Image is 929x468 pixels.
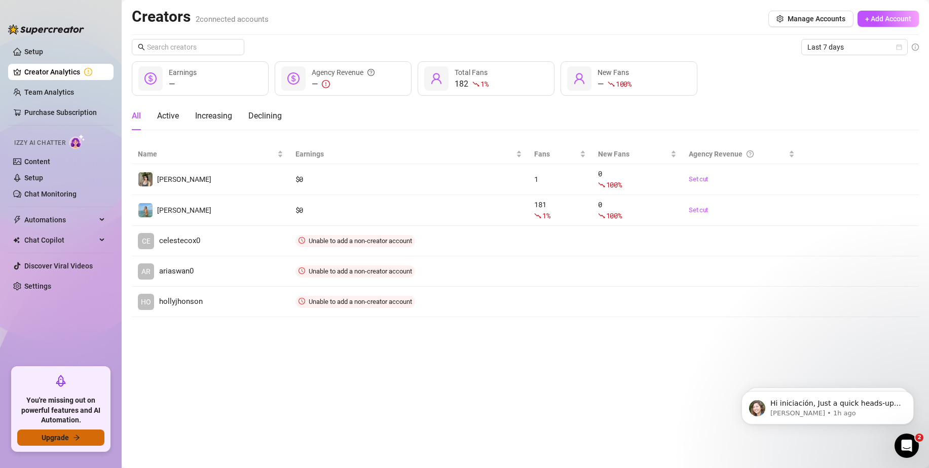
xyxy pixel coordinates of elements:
[606,211,622,220] span: 100 %
[598,212,605,219] span: fall
[598,181,605,188] span: fall
[895,434,919,458] iframe: Intercom live chat
[24,158,50,166] a: Content
[24,282,51,290] a: Settings
[309,267,412,275] span: Unable to add a non-creator account
[598,199,677,221] div: 0
[24,88,74,96] a: Team Analytics
[472,81,479,88] span: fall
[141,296,151,307] span: HO
[430,72,442,85] span: user
[534,148,577,160] span: Fans
[309,298,412,305] span: Unable to add a non-creator account
[169,68,197,76] span: Earnings
[689,148,787,160] div: Agency Revenue
[689,174,795,184] a: Set cut
[455,68,488,76] span: Total Fans
[915,434,923,442] span: 2
[807,40,902,55] span: Last 7 days
[144,72,157,85] span: dollar-circle
[768,11,853,27] button: Manage Accounts
[138,44,145,51] span: search
[157,110,179,122] div: Active
[159,235,200,247] span: celestecox0
[138,172,153,186] img: Sophia
[322,80,330,88] span: exclamation-circle
[287,72,300,85] span: dollar-circle
[24,232,96,248] span: Chat Copilot
[147,42,230,53] input: Search creators
[8,24,84,34] img: logo-BBDzfeDw.svg
[534,174,585,185] div: 1
[528,144,591,164] th: Fans
[865,15,911,23] span: + Add Account
[159,296,203,308] span: hollyjhonson
[24,104,105,121] a: Purchase Subscription
[159,265,194,278] span: ariaswan0
[132,144,289,164] th: Name
[726,370,929,441] iframe: Intercom notifications message
[598,148,669,160] span: New Fans
[534,199,585,221] div: 181
[132,7,269,26] h2: Creators
[42,434,69,442] span: Upgrade
[24,174,43,182] a: Setup
[788,15,845,23] span: Manage Accounts
[606,180,622,189] span: 100 %
[912,44,919,51] span: info-circle
[44,39,175,48] p: Message from Ella, sent 1h ago
[141,266,151,277] span: AR
[24,64,105,80] a: Creator Analytics exclamation-circle
[299,237,305,244] span: clock-circle
[289,144,529,164] th: Earnings
[157,206,211,214] span: [PERSON_NAME]
[73,434,80,441] span: arrow-right
[138,148,275,160] span: Name
[17,396,104,425] span: You're missing out on powerful features and AI Automation.
[608,81,615,88] span: fall
[132,110,141,122] div: All
[312,78,375,90] div: —
[455,78,488,90] div: 182
[138,294,283,310] a: HOhollyjhonson
[142,236,151,247] span: CE
[295,205,523,216] div: $ 0
[312,67,375,78] div: Agency Revenue
[196,15,269,24] span: 2 connected accounts
[44,29,175,108] span: Hi iniciación, Just a quick heads-up—your supercreator trial expired a few days ago, and we’ve mi...
[776,15,784,22] span: setting
[689,205,795,215] a: Set cut
[24,190,77,198] a: Chat Monitoring
[248,110,282,122] div: Declining
[598,168,677,190] div: 0
[592,144,683,164] th: New Fans
[24,262,93,270] a: Discover Viral Videos
[14,138,65,148] span: Izzy AI Chatter
[598,68,629,76] span: New Fans
[55,375,67,387] span: rocket
[616,79,631,89] span: 100 %
[896,44,902,50] span: calendar
[542,211,550,220] span: 1 %
[480,79,488,89] span: 1 %
[858,11,919,27] button: + Add Account
[17,430,104,446] button: Upgradearrow-right
[157,175,211,183] span: [PERSON_NAME]
[195,110,232,122] div: Increasing
[299,298,305,304] span: clock-circle
[299,267,305,274] span: clock-circle
[13,237,20,244] img: Chat Copilot
[69,134,85,149] img: AI Chatter
[24,212,96,228] span: Automations
[13,216,21,224] span: thunderbolt
[295,148,514,160] span: Earnings
[24,48,43,56] a: Setup
[534,212,541,219] span: fall
[138,263,283,280] a: ARariaswan0
[169,78,197,90] div: —
[138,233,283,249] a: CEcelestecox0
[367,67,375,78] span: question-circle
[598,78,631,90] div: —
